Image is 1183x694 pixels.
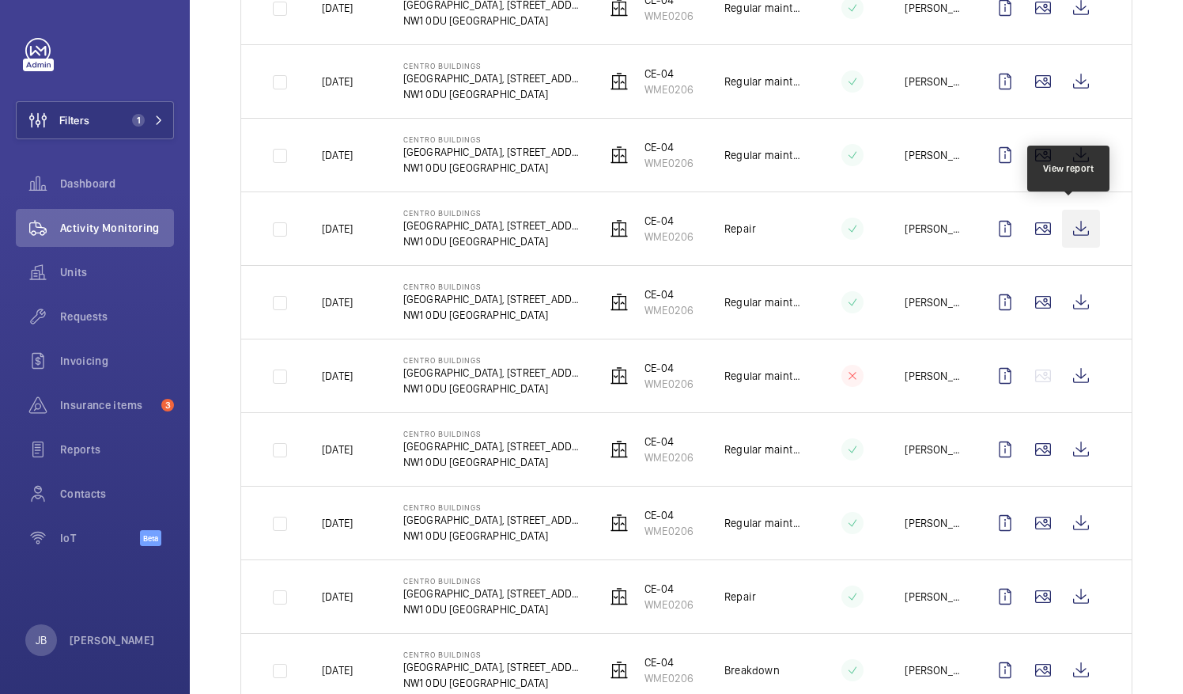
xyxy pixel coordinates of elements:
[322,368,353,384] p: [DATE]
[60,309,174,324] span: Requests
[403,291,581,307] p: [GEOGRAPHIC_DATA], [STREET_ADDRESS][PERSON_NAME]
[644,523,694,539] p: WME0206
[403,233,581,249] p: NW1 0DU [GEOGRAPHIC_DATA]
[403,307,581,323] p: NW1 0DU [GEOGRAPHIC_DATA]
[644,213,694,229] p: CE-04
[403,70,581,86] p: [GEOGRAPHIC_DATA], [STREET_ADDRESS][PERSON_NAME]
[403,438,581,454] p: [GEOGRAPHIC_DATA], [STREET_ADDRESS][PERSON_NAME]
[644,360,694,376] p: CE-04
[60,176,174,192] span: Dashboard
[60,264,174,280] span: Units
[644,139,694,155] p: CE-04
[905,442,961,457] p: [PERSON_NAME]
[403,135,581,144] p: Centro Buildings
[403,586,581,601] p: [GEOGRAPHIC_DATA], [STREET_ADDRESS][PERSON_NAME]
[403,528,581,544] p: NW1 0DU [GEOGRAPHIC_DATA]
[403,208,581,218] p: Centro Buildings
[724,368,800,384] p: Regular maintenance
[905,589,961,605] p: [PERSON_NAME]
[905,294,961,310] p: [PERSON_NAME]
[644,597,694,612] p: WME0206
[322,74,353,89] p: [DATE]
[724,221,756,237] p: Repair
[644,449,694,465] p: WME0206
[905,515,961,531] p: [PERSON_NAME]
[905,74,961,89] p: [PERSON_NAME]
[403,454,581,470] p: NW1 0DU [GEOGRAPHIC_DATA]
[403,429,581,438] p: Centro Buildings
[905,221,961,237] p: [PERSON_NAME]
[403,512,581,528] p: [GEOGRAPHIC_DATA], [STREET_ADDRESS][PERSON_NAME]
[644,155,694,171] p: WME0206
[322,442,353,457] p: [DATE]
[322,294,353,310] p: [DATE]
[905,368,961,384] p: [PERSON_NAME]
[644,654,694,670] p: CE-04
[132,114,145,127] span: 1
[322,221,353,237] p: [DATE]
[403,381,581,396] p: NW1 0DU [GEOGRAPHIC_DATA]
[644,286,694,302] p: CE-04
[644,581,694,597] p: CE-04
[60,442,174,457] span: Reports
[644,434,694,449] p: CE-04
[59,112,89,128] span: Filters
[644,66,694,82] p: CE-04
[403,650,581,659] p: Centro Buildings
[403,365,581,381] p: [GEOGRAPHIC_DATA], [STREET_ADDRESS][PERSON_NAME]
[60,353,174,369] span: Invoicing
[644,8,694,24] p: WME0206
[724,589,756,605] p: Repair
[644,507,694,523] p: CE-04
[610,72,629,91] img: elevator.svg
[724,662,780,678] p: Breakdown
[1043,161,1094,176] div: View report
[322,662,353,678] p: [DATE]
[724,294,800,310] p: Regular maintenance
[322,515,353,531] p: [DATE]
[403,13,581,28] p: NW1 0DU [GEOGRAPHIC_DATA]
[403,144,581,160] p: [GEOGRAPHIC_DATA], [STREET_ADDRESS][PERSON_NAME]
[140,530,161,546] span: Beta
[644,376,694,392] p: WME0206
[403,86,581,102] p: NW1 0DU [GEOGRAPHIC_DATA]
[610,661,629,680] img: elevator.svg
[36,632,47,648] p: JB
[161,399,174,411] span: 3
[644,670,694,686] p: WME0206
[724,515,800,531] p: Regular maintenance
[16,101,174,139] button: Filters1
[610,587,629,606] img: elevator.svg
[905,147,961,163] p: [PERSON_NAME]
[724,442,800,457] p: Regular maintenance
[60,220,174,236] span: Activity Monitoring
[644,82,694,97] p: WME0206
[403,659,581,675] p: [GEOGRAPHIC_DATA], [STREET_ADDRESS][PERSON_NAME]
[403,576,581,586] p: Centro Buildings
[403,61,581,70] p: Centro Buildings
[403,601,581,617] p: NW1 0DU [GEOGRAPHIC_DATA]
[610,293,629,312] img: elevator.svg
[60,486,174,502] span: Contacts
[610,514,629,533] img: elevator.svg
[322,589,353,605] p: [DATE]
[610,146,629,165] img: elevator.svg
[905,662,961,678] p: [PERSON_NAME]
[724,147,800,163] p: Regular maintenance
[403,502,581,512] p: Centro Buildings
[403,355,581,365] p: Centro Buildings
[403,160,581,176] p: NW1 0DU [GEOGRAPHIC_DATA]
[322,147,353,163] p: [DATE]
[60,397,155,413] span: Insurance items
[403,675,581,691] p: NW1 0DU [GEOGRAPHIC_DATA]
[610,366,629,385] img: elevator.svg
[644,302,694,318] p: WME0206
[70,632,155,648] p: [PERSON_NAME]
[403,218,581,233] p: [GEOGRAPHIC_DATA], [STREET_ADDRESS][PERSON_NAME]
[644,229,694,245] p: WME0206
[60,530,140,546] span: IoT
[610,219,629,238] img: elevator.svg
[724,74,800,89] p: Regular maintenance
[610,440,629,459] img: elevator.svg
[403,282,581,291] p: Centro Buildings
